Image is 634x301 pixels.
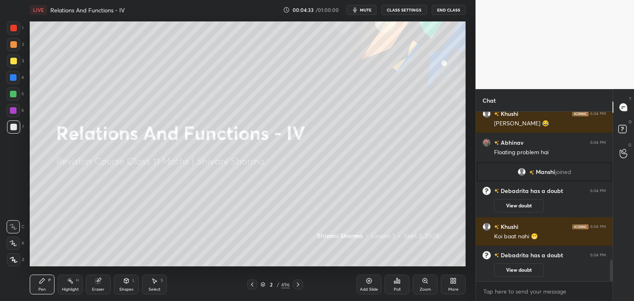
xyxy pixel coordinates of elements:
h6: Debadrita [499,187,529,195]
div: Z [7,253,24,266]
div: Select [149,287,161,292]
span: has a doubt [529,187,563,195]
img: no-rating-badge.077c3623.svg [494,141,499,145]
div: 6:04 PM [590,188,606,193]
button: mute [347,5,376,15]
p: Chat [476,89,502,111]
div: Koi baat nahi 😁 [494,233,606,241]
div: 2 [267,282,275,287]
div: 6:04 PM [590,140,606,145]
div: 6:04 PM [590,224,606,229]
div: More [448,287,459,292]
img: no-rating-badge.077c3623.svg [494,225,499,229]
div: Zoom [420,287,431,292]
div: 496 [281,281,290,288]
img: iconic-dark.1390631f.png [572,224,589,229]
div: 6:04 PM [590,253,606,258]
span: Manshi [536,169,555,175]
img: no-rating-badge.077c3623.svg [529,170,534,175]
img: default.png [518,168,526,176]
button: View doubt [494,199,544,212]
div: Add Slide [360,287,378,292]
p: G [628,142,632,148]
img: no-rating-badge.077c3623.svg [494,112,499,116]
div: 5 [7,87,24,101]
div: 1 [7,21,24,35]
p: D [629,119,632,125]
div: 4 [7,71,24,84]
div: X [7,237,24,250]
h6: Khushi [499,222,518,231]
h6: Debadrita [499,252,529,259]
div: S [161,278,163,282]
button: View doubt [494,263,544,277]
div: H [76,278,79,282]
div: Floating problem hai [494,148,606,157]
span: joined [555,169,571,175]
button: End Class [432,5,466,15]
div: P [48,278,51,282]
div: C [7,220,24,233]
div: 6:04 PM [590,111,606,116]
h6: Khushi [499,109,518,118]
h4: Relations And Functions - IV [50,6,125,14]
div: Poll [394,287,400,292]
img: default.png [483,110,491,118]
div: / [277,282,279,287]
span: mute [360,7,371,13]
div: L [132,278,135,282]
img: no-rating-badge.077c3623.svg [494,187,499,195]
h6: Abhinav [499,138,523,147]
img: no-rating-badge.077c3623.svg [494,252,499,259]
div: Eraser [92,287,104,292]
img: iconic-dark.1390631f.png [572,111,589,116]
div: 7 [7,120,24,134]
div: 2 [7,38,24,51]
p: T [629,96,632,102]
span: has a doubt [529,252,563,259]
div: 3 [7,54,24,68]
button: CLASS SETTINGS [381,5,427,15]
img: 285f291b44b640339ec192cd14a78377.jpg [483,139,491,147]
div: Pen [38,287,46,292]
div: 6 [7,104,24,117]
div: LIVE [30,5,47,15]
div: Shapes [119,287,133,292]
div: Highlight [62,287,79,292]
div: grid [476,112,613,282]
img: default.png [483,223,491,231]
div: [PERSON_NAME] 😂 [494,120,606,128]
